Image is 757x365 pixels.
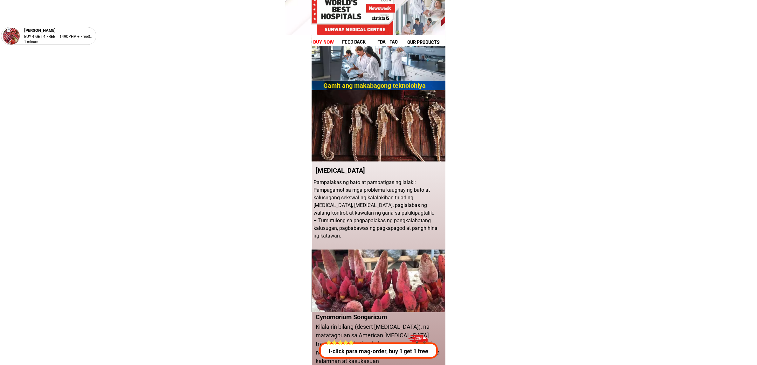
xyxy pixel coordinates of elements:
[407,38,444,46] h1: our products
[316,312,408,322] h1: Cynomorium Songaricum
[313,179,444,240] p: Pampalakas ng bato at pampatigas ng lalaki: Pampagamot sa mga problema kaugnay ng bato at kalusug...
[342,38,376,45] h1: feed back
[317,347,438,355] p: I-click para mag-order, buy 1 get 1 free
[316,166,379,175] p: [MEDICAL_DATA]
[313,38,334,46] h1: buy now
[324,81,458,90] h2: Gamit ang makabagong teknolohiya
[377,38,413,45] h1: fda - FAQ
